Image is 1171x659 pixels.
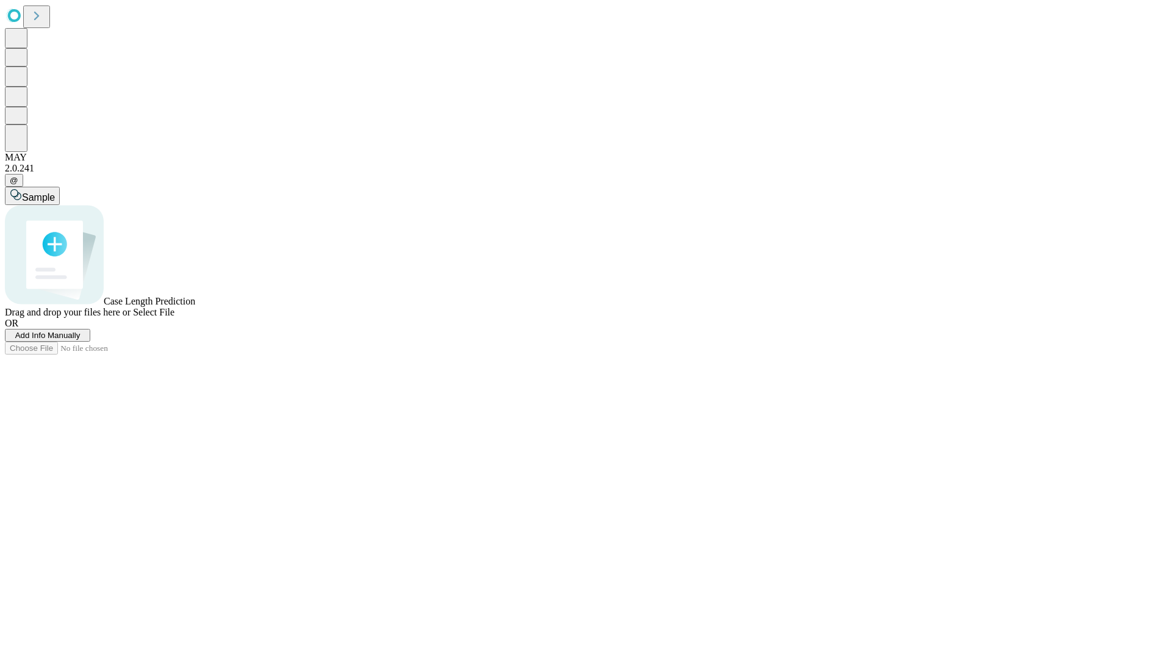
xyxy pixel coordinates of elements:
span: Drag and drop your files here or [5,307,131,317]
span: Add Info Manually [15,331,81,340]
button: @ [5,174,23,187]
button: Add Info Manually [5,329,90,342]
span: Case Length Prediction [104,296,195,306]
span: Sample [22,192,55,203]
span: OR [5,318,18,328]
div: MAY [5,152,1166,163]
button: Sample [5,187,60,205]
span: @ [10,176,18,185]
span: Select File [133,307,174,317]
div: 2.0.241 [5,163,1166,174]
